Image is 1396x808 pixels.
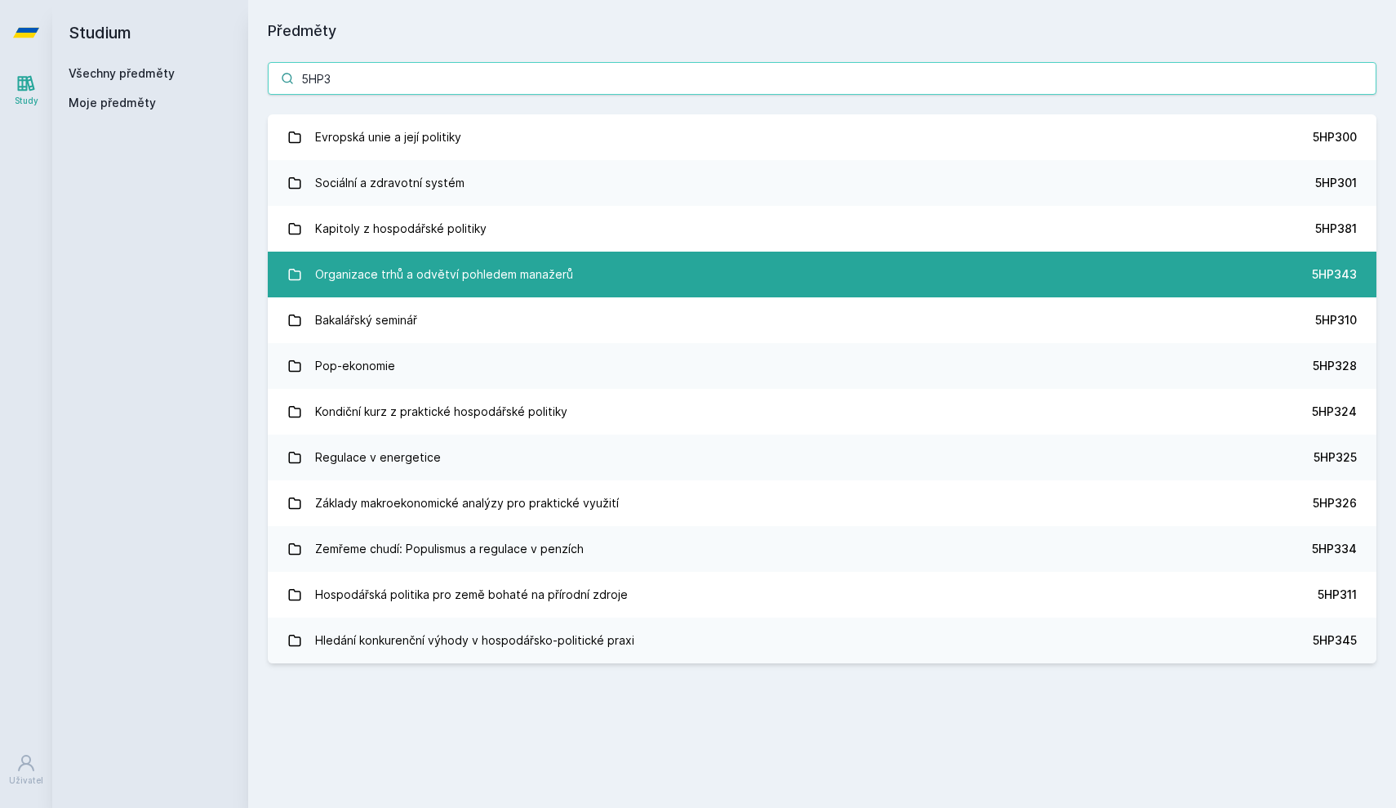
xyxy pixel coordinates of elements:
[315,167,465,199] div: Sociální a zdravotní systém
[69,95,156,111] span: Moje předměty
[1313,358,1357,374] div: 5HP328
[268,62,1376,95] input: Název nebo ident předmětu…
[315,212,487,245] div: Kapitoly z hospodářské politiky
[315,624,634,657] div: Hledání konkurenční výhody v hospodářsko-politické praxi
[315,395,567,428] div: Kondiční kurz z praktické hospodářské politiky
[268,343,1376,389] a: Pop-ekonomie 5HP328
[1318,587,1357,603] div: 5HP311
[15,95,38,107] div: Study
[268,20,1376,42] h1: Předměty
[268,389,1376,435] a: Kondiční kurz z praktické hospodářské politiky 5HP324
[268,114,1376,160] a: Evropská unie a její politiky 5HP300
[268,297,1376,343] a: Bakalářský seminář 5HP310
[69,66,175,80] a: Všechny předměty
[1313,495,1357,511] div: 5HP326
[268,572,1376,618] a: Hospodářská politika pro země bohaté na přírodní zdroje 5HP311
[315,121,461,154] div: Evropská unie a její politiky
[268,480,1376,526] a: Základy makroekonomické analýzy pro praktické využití 5HP326
[268,618,1376,663] a: Hledání konkurenční výhody v hospodářsko-politické praxi 5HP345
[1312,541,1357,557] div: 5HP334
[3,745,49,795] a: Uživatel
[315,578,628,611] div: Hospodářská politika pro země bohaté na přírodní zdroje
[1312,404,1357,420] div: 5HP324
[1313,632,1357,649] div: 5HP345
[268,526,1376,572] a: Zemřeme chudí: Populismus a regulace v penzích 5HP334
[1312,266,1357,283] div: 5HP343
[1313,129,1357,145] div: 5HP300
[1315,312,1357,328] div: 5HP310
[315,258,573,291] div: Organizace trhů a odvětví pohledem manažerů
[315,533,584,565] div: Zemřeme chudí: Populismus a regulace v penzích
[268,435,1376,480] a: Regulace v energetice 5HP325
[315,487,619,520] div: Základy makroekonomické analýzy pro praktické využití
[3,65,49,115] a: Study
[268,206,1376,252] a: Kapitoly z hospodářské politiky 5HP381
[315,350,395,382] div: Pop-ekonomie
[1315,175,1357,191] div: 5HP301
[315,304,417,337] div: Bakalářský seminář
[268,252,1376,297] a: Organizace trhů a odvětví pohledem manažerů 5HP343
[1315,221,1357,237] div: 5HP381
[9,775,43,787] div: Uživatel
[268,160,1376,206] a: Sociální a zdravotní systém 5HP301
[315,441,441,474] div: Regulace v energetice
[1314,449,1357,466] div: 5HP325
